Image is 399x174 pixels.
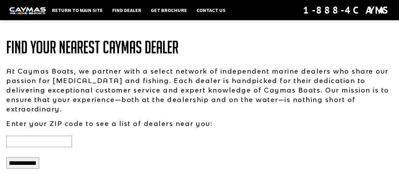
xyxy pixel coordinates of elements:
a: Get Brochure [148,6,190,14]
h1: Find Your Nearest Caymas Dealer [6,38,393,57]
a: Contact Us [193,6,229,14]
div: 1-888-4CAYMAS [303,3,390,17]
img: white-logo-c9c8dbefe5ff5ceceb0f0178aa75bf4bb51f6bca0971e226c86eb53dfe498488.png [9,7,46,14]
p: Enter your ZIP code to see a list of dealers near you: [6,119,393,128]
a: Find Dealer [109,6,144,14]
a: Return to main site [49,6,106,14]
p: At Caymas Boats, we partner with a select network of independent marine dealers who share our pas... [6,66,393,114]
